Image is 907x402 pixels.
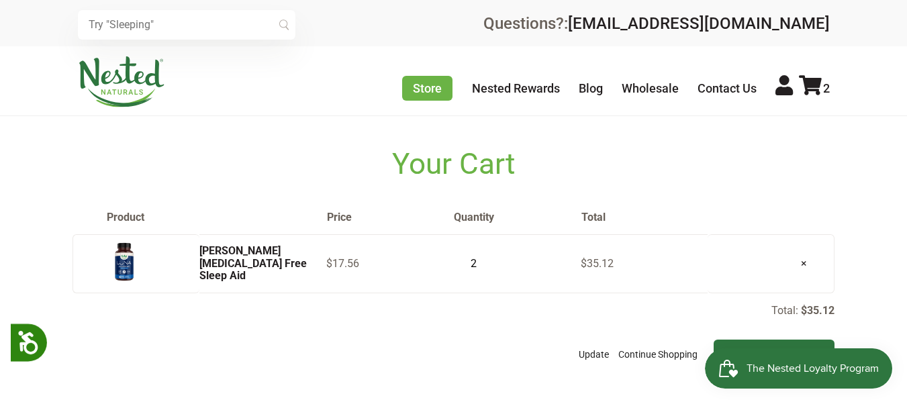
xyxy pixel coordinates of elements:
h1: Your Cart [73,147,835,181]
img: LUNA Melatonin Free Sleep Aid - USA [107,240,141,284]
a: [PERSON_NAME] [MEDICAL_DATA] Free Sleep Aid [199,244,307,282]
span: $17.56 [326,257,359,270]
th: Quantity [453,211,580,224]
button: Update [575,340,612,369]
th: Price [326,211,453,224]
a: Store [402,76,452,101]
iframe: Button to open loyalty program pop-up [705,348,894,389]
th: Product [73,211,327,224]
a: Blog [579,81,603,95]
p: $35.12 [801,304,834,317]
span: $35.12 [581,257,614,270]
span: 2 [823,81,830,95]
a: × [790,246,818,281]
input: Checkout [714,340,834,369]
input: Try "Sleeping" [78,10,295,40]
a: Continue Shopping [615,340,701,369]
th: Total [581,211,708,224]
a: Contact Us [698,81,757,95]
a: [EMAIL_ADDRESS][DOMAIN_NAME] [568,14,830,33]
div: Questions?: [483,15,830,32]
a: 2 [799,81,830,95]
img: Nested Naturals [78,56,165,107]
div: Total: [73,303,835,369]
a: Nested Rewards [472,81,560,95]
a: Wholesale [622,81,679,95]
